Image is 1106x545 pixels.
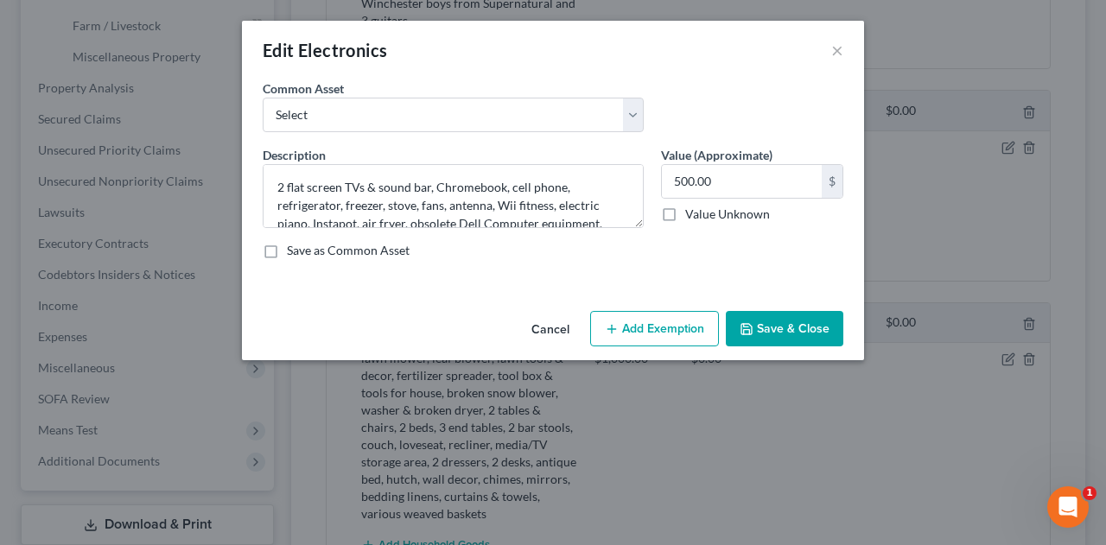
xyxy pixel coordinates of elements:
[1047,486,1089,528] iframe: Intercom live chat
[685,206,770,223] label: Value Unknown
[263,148,326,162] span: Description
[518,313,583,347] button: Cancel
[726,311,843,347] button: Save & Close
[831,40,843,60] button: ×
[662,165,822,198] input: 0.00
[822,165,842,198] div: $
[661,146,772,164] label: Value (Approximate)
[590,311,719,347] button: Add Exemption
[287,242,410,259] label: Save as Common Asset
[263,79,344,98] label: Common Asset
[263,38,387,62] div: Edit Electronics
[1083,486,1096,500] span: 1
